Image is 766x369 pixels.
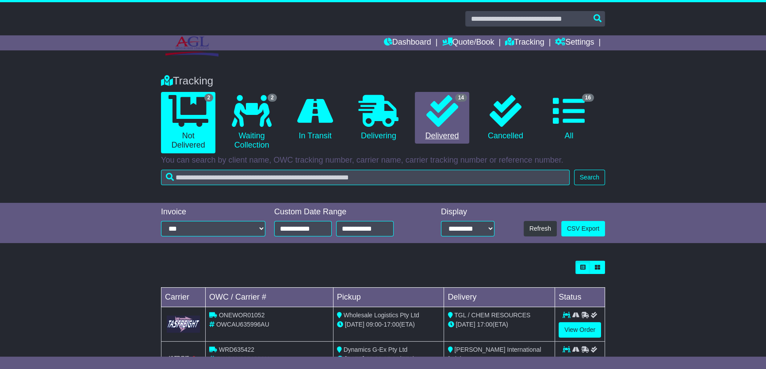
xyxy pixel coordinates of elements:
[216,355,269,362] span: OWCAU635422AU
[448,346,541,362] span: [PERSON_NAME] International freight
[442,35,494,50] a: Quote/Book
[161,92,215,153] a: 2 Not Delivered
[384,35,431,50] a: Dashboard
[274,207,416,217] div: Custom Date Range
[574,170,605,185] button: Search
[206,288,333,307] td: OWC / Carrier #
[268,94,277,102] span: 2
[337,320,440,329] div: - (ETA)
[224,92,279,153] a: 2 Waiting Collection
[478,92,532,144] a: Cancelled
[524,221,557,236] button: Refresh
[366,355,382,362] span: 09:00
[555,288,605,307] td: Status
[505,35,544,50] a: Tracking
[477,321,492,328] span: 17:00
[345,355,364,362] span: [DATE]
[454,312,530,319] span: TGL / CHEM RESOURCES
[161,156,605,165] p: You can search by client name, OWC tracking number, carrier name, carrier tracking number or refe...
[448,320,551,329] div: (ETA)
[542,92,596,144] a: 16 All
[456,321,475,328] span: [DATE]
[455,94,467,102] span: 14
[561,221,605,236] a: CSV Export
[344,312,419,319] span: Wholesale Logistics Pty Ltd
[204,94,214,102] span: 2
[441,207,494,217] div: Display
[555,35,594,50] a: Settings
[216,321,269,328] span: OWCAU635996AU
[333,288,444,307] td: Pickup
[219,312,264,319] span: ONEWOR01052
[383,355,399,362] span: 17:00
[219,346,254,353] span: WRD635422
[161,288,206,307] td: Carrier
[161,207,265,217] div: Invoice
[366,321,382,328] span: 09:00
[415,92,469,144] a: 14 Delivered
[167,316,200,333] img: GetCarrierServiceLogo
[337,354,440,364] div: - (ETA)
[344,346,408,353] span: Dynamics G-Ex Pty Ltd
[157,75,609,87] div: Tracking
[383,321,399,328] span: 17:00
[167,355,200,364] img: HiTrans.png
[444,288,555,307] td: Delivery
[559,322,601,338] a: View Order
[345,321,364,328] span: [DATE]
[351,92,406,144] a: Delivering
[582,94,594,102] span: 16
[288,92,342,144] a: In Transit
